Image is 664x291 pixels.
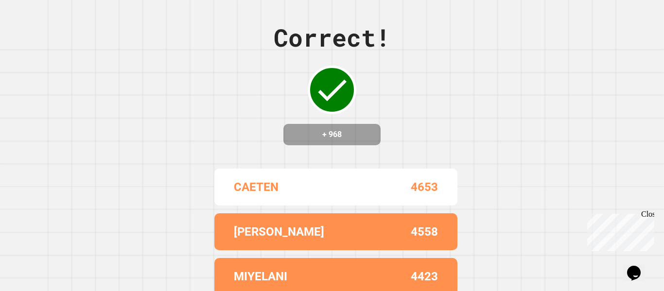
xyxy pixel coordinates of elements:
h4: + 968 [293,129,371,140]
p: 4558 [411,223,438,240]
p: MIYELANI [234,268,287,285]
p: CAETEN [234,178,279,196]
div: Chat with us now!Close [4,4,67,62]
p: [PERSON_NAME] [234,223,324,240]
div: Correct! [274,19,390,56]
iframe: chat widget [583,210,654,251]
iframe: chat widget [623,252,654,281]
p: 4653 [411,178,438,196]
p: 4423 [411,268,438,285]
